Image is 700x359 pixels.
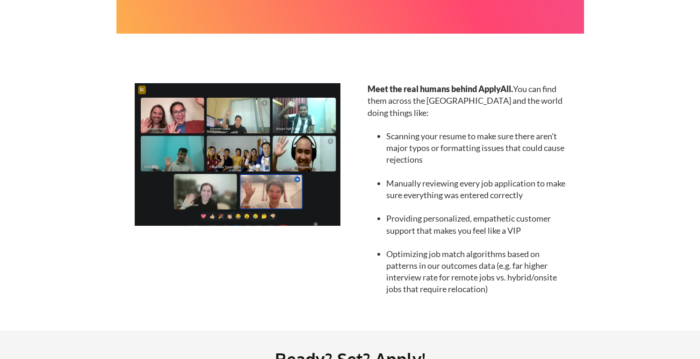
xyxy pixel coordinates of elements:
[368,83,567,295] div: You can find them across the [GEOGRAPHIC_DATA] and the world doing things like:
[386,178,567,201] li: Manually reviewing every job application to make sure everything was entered correctly
[386,130,567,166] li: Scanning your resume to make sure there aren't major typos or formatting issues that could cause ...
[386,248,567,295] li: Optimizing job match algorithms based on patterns in our outcomes data (e.g. far higher interview...
[368,84,513,94] strong: Meet the real humans behind ApplyAll.
[386,213,567,236] li: Providing personalized, empathetic customer support that makes you feel like a VIP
